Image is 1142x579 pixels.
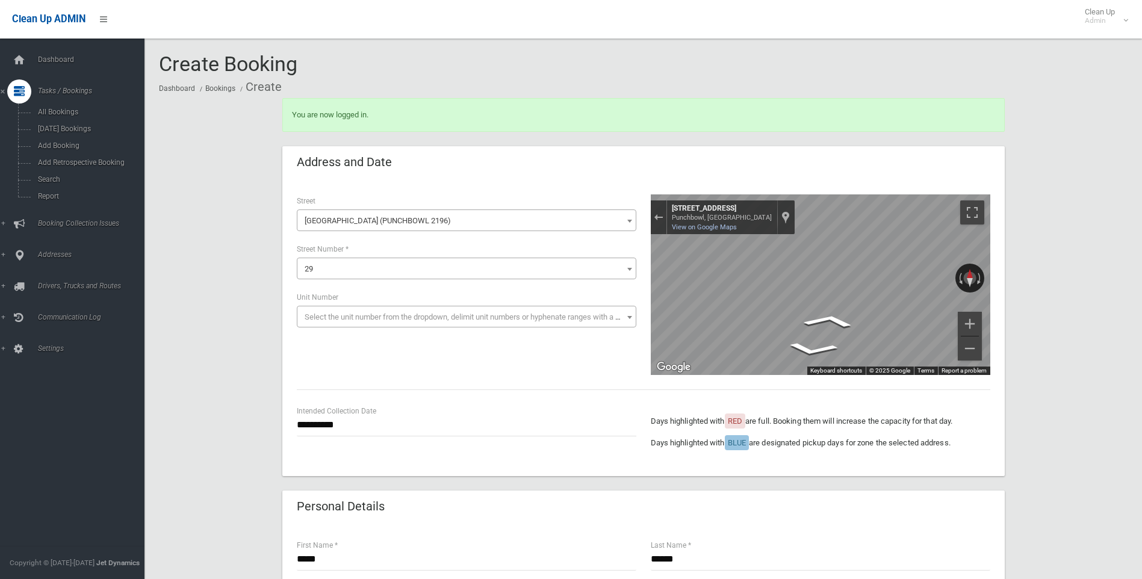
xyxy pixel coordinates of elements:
span: Drivers, Trucks and Routes [34,282,154,290]
span: Copyright © [DATE]-[DATE] [10,559,95,567]
span: Report [34,192,143,200]
button: Rotate clockwise [976,264,984,293]
button: Keyboard shortcuts [810,367,862,375]
span: 29 [300,261,633,277]
span: Create Booking [159,52,297,76]
span: Tasks / Bookings [34,87,154,95]
img: Google [654,359,694,375]
a: Bookings [205,84,235,93]
div: [STREET_ADDRESS] [672,204,772,214]
div: Street View [651,194,990,375]
div: Punchbowl, [GEOGRAPHIC_DATA] [672,214,772,221]
span: Search [34,175,143,184]
span: Add Booking [34,141,143,150]
button: Toggle fullscreen view [960,200,984,224]
div: You are now logged in. [282,98,1005,132]
span: Addresses [34,250,154,259]
header: Personal Details [282,495,399,518]
a: Dashboard [159,84,195,93]
span: Select the unit number from the dropdown, delimit unit numbers or hyphenate ranges with a comma [305,312,641,321]
span: Communication Log [34,313,154,321]
span: RED [728,416,742,426]
span: © 2025 Google [869,367,910,374]
button: Reset the view [964,264,976,293]
path: Go North, Gowrie Ave [788,311,869,332]
a: Report a problem [942,367,987,374]
button: Rotate counterclockwise [955,264,964,293]
span: Gowrie Avenue (PUNCHBOWL 2196) [300,212,633,229]
span: Clean Up ADMIN [12,13,85,25]
small: Admin [1085,16,1115,25]
span: Gowrie Avenue (PUNCHBOWL 2196) [297,209,636,231]
span: Dashboard [34,55,154,64]
p: Days highlighted with are designated pickup days for zone the selected address. [651,436,990,450]
a: Open this area in Google Maps (opens a new window) [654,359,694,375]
span: 29 [297,258,636,279]
span: Add Retrospective Booking [34,158,143,167]
span: All Bookings [34,108,143,116]
path: Go South, Gowrie Ave [771,338,852,359]
strong: Jet Dynamics [96,559,140,567]
button: Zoom out [958,336,982,361]
header: Address and Date [282,150,406,174]
a: Show location on map [781,211,790,224]
span: [DATE] Bookings [34,125,143,133]
button: Zoom in [958,312,982,336]
span: Settings [34,344,154,353]
div: Map [651,194,990,375]
span: BLUE [728,438,746,447]
a: Terms (opens in new tab) [917,367,934,374]
span: Booking Collection Issues [34,219,154,228]
span: 29 [305,264,313,273]
button: Exit the Street View [651,209,666,225]
p: Days highlighted with are full. Booking them will increase the capacity for that day. [651,414,990,429]
span: Clean Up [1079,7,1127,25]
li: Create [237,76,282,98]
a: View on Google Maps [672,223,737,231]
